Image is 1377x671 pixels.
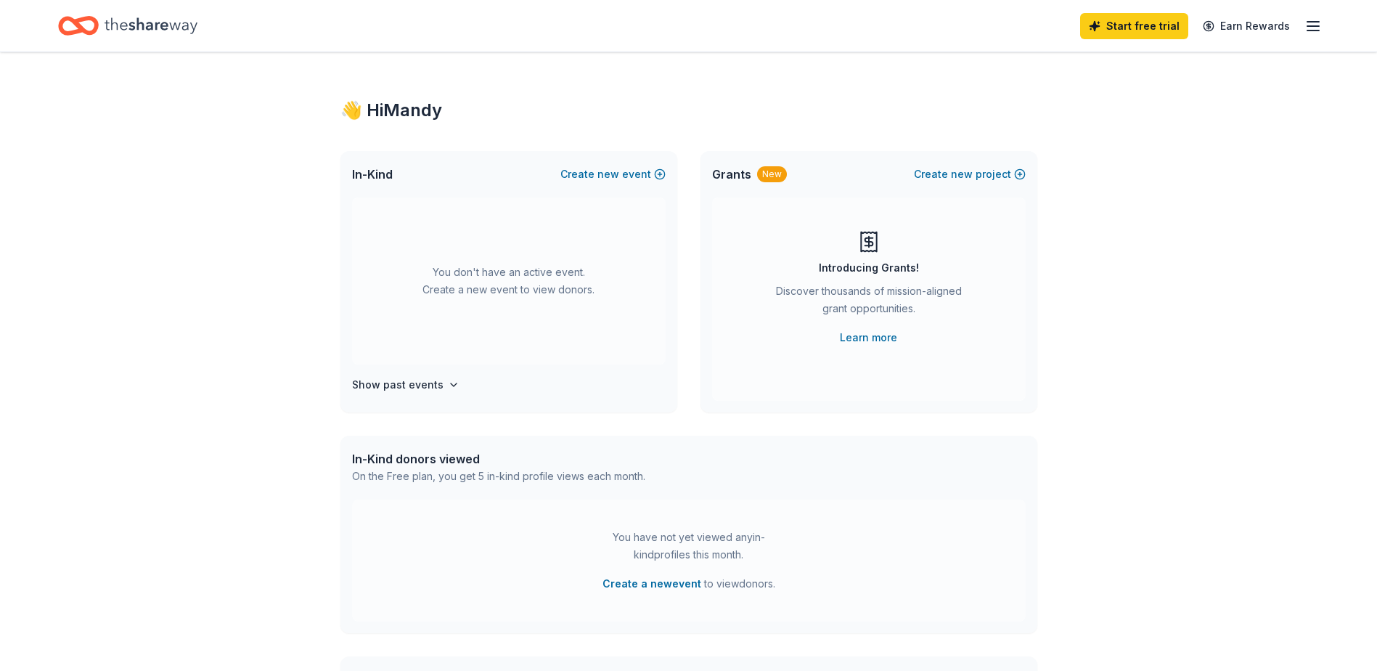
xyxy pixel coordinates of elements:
[1080,13,1188,39] a: Start free trial
[560,166,666,183] button: Createnewevent
[712,166,751,183] span: Grants
[840,329,897,346] a: Learn more
[819,259,919,277] div: Introducing Grants!
[352,198,666,365] div: You don't have an active event. Create a new event to view donors.
[340,99,1037,122] div: 👋 Hi Mandy
[352,468,645,485] div: On the Free plan, you get 5 in-kind profile views each month.
[352,450,645,468] div: In-Kind donors viewed
[598,529,780,564] div: You have not yet viewed any in-kind profiles this month.
[602,575,701,593] button: Create a newevent
[1194,13,1299,39] a: Earn Rewards
[602,575,775,593] span: to view donors .
[914,166,1026,183] button: Createnewproject
[770,282,968,323] div: Discover thousands of mission-aligned grant opportunities.
[951,166,973,183] span: new
[597,166,619,183] span: new
[352,376,459,394] button: Show past events
[58,9,197,43] a: Home
[352,166,393,183] span: In-Kind
[757,166,787,182] div: New
[352,376,444,394] h4: Show past events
